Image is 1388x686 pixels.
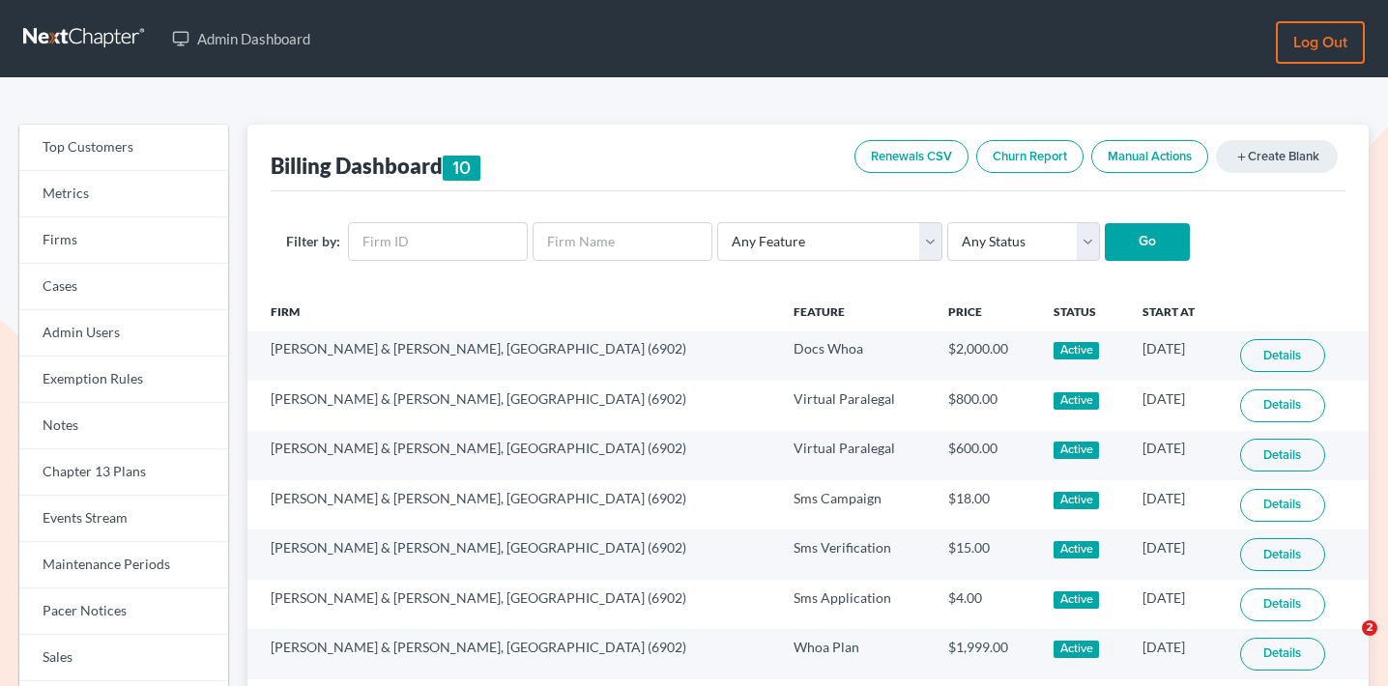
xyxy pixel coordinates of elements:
[933,431,1039,480] td: $600.00
[1240,339,1325,372] a: Details
[19,264,228,310] a: Cases
[778,381,933,430] td: Virtual Paralegal
[854,140,969,173] a: Renewals CSV
[1240,489,1325,522] a: Details
[19,588,228,635] a: Pacer Notices
[19,171,228,217] a: Metrics
[1127,431,1224,480] td: [DATE]
[1240,638,1325,671] a: Details
[778,431,933,480] td: Virtual Paralegal
[778,529,933,579] td: Sms Verification
[247,529,778,579] td: [PERSON_NAME] & [PERSON_NAME], [GEOGRAPHIC_DATA] (6902)
[271,152,480,181] div: Billing Dashboard
[1240,538,1325,571] a: Details
[19,125,228,171] a: Top Customers
[348,222,528,261] input: Firm ID
[778,331,933,381] td: Docs Whoa
[1216,140,1338,173] a: addCreate Blank
[247,293,778,331] th: Firm
[19,496,228,542] a: Events Stream
[162,21,320,56] a: Admin Dashboard
[1240,439,1325,472] a: Details
[1322,620,1369,667] iframe: Intercom live chat
[1054,442,1099,459] div: Active
[247,431,778,480] td: [PERSON_NAME] & [PERSON_NAME], [GEOGRAPHIC_DATA] (6902)
[933,580,1039,629] td: $4.00
[19,310,228,357] a: Admin Users
[247,580,778,629] td: [PERSON_NAME] & [PERSON_NAME], [GEOGRAPHIC_DATA] (6902)
[933,529,1039,579] td: $15.00
[1127,629,1224,678] td: [DATE]
[1362,620,1377,636] span: 2
[1054,641,1099,658] div: Active
[1091,140,1208,173] a: Manual Actions
[19,542,228,588] a: Maintenance Periods
[247,381,778,430] td: [PERSON_NAME] & [PERSON_NAME], [GEOGRAPHIC_DATA] (6902)
[1105,223,1190,262] input: Go
[1235,151,1248,163] i: add
[533,222,712,261] input: Firm Name
[976,140,1084,173] a: Churn Report
[1054,541,1099,558] div: Active
[443,156,480,181] div: 10
[1038,293,1127,331] th: Status
[19,357,228,403] a: Exemption Rules
[933,381,1039,430] td: $800.00
[933,629,1039,678] td: $1,999.00
[778,580,933,629] td: Sms Application
[933,293,1039,331] th: Price
[933,480,1039,529] td: $18.00
[1054,591,1099,609] div: Active
[1127,381,1224,430] td: [DATE]
[1127,580,1224,629] td: [DATE]
[778,293,933,331] th: Feature
[1127,331,1224,381] td: [DATE]
[247,629,778,678] td: [PERSON_NAME] & [PERSON_NAME], [GEOGRAPHIC_DATA] (6902)
[1127,293,1224,331] th: Start At
[19,635,228,681] a: Sales
[247,480,778,529] td: [PERSON_NAME] & [PERSON_NAME], [GEOGRAPHIC_DATA] (6902)
[19,217,228,264] a: Firms
[1276,21,1365,64] a: Log out
[778,480,933,529] td: Sms Campaign
[19,403,228,449] a: Notes
[1054,392,1099,410] div: Active
[1240,389,1325,422] a: Details
[778,629,933,678] td: Whoa Plan
[1054,342,1099,359] div: Active
[1127,480,1224,529] td: [DATE]
[1127,529,1224,579] td: [DATE]
[1054,492,1099,509] div: Active
[933,331,1039,381] td: $2,000.00
[286,231,340,251] label: Filter by:
[247,331,778,381] td: [PERSON_NAME] & [PERSON_NAME], [GEOGRAPHIC_DATA] (6902)
[19,449,228,496] a: Chapter 13 Plans
[1240,588,1325,621] a: Details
